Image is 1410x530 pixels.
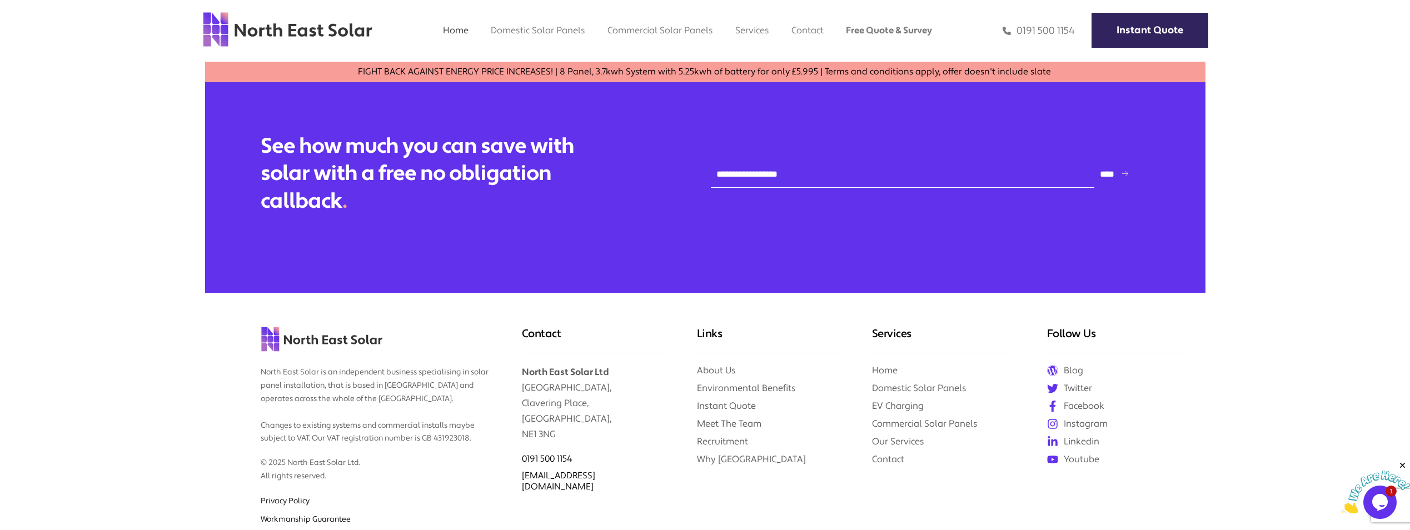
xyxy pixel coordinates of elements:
[261,446,489,483] p: © 2025 North East Solar Ltd. All rights reserved.
[1047,453,1189,466] a: Youtube
[872,400,924,412] a: EV Charging
[1047,454,1058,465] img: youtube icon
[872,436,924,447] a: Our Services
[1047,418,1189,430] a: Instagram
[1047,364,1189,377] a: Blog
[491,24,585,36] a: Domestic Solar Panels
[846,24,932,36] a: Free Quote & Survey
[697,453,806,465] a: Why [GEOGRAPHIC_DATA]
[342,188,347,214] span: .
[522,353,664,442] p: [GEOGRAPHIC_DATA], Clavering Place, [GEOGRAPHIC_DATA], NE1 3NG
[1047,383,1058,394] img: twitter icon
[443,24,469,36] a: Home
[1047,400,1189,412] a: Facebook
[711,160,1150,188] form: Contact form
[261,496,310,506] a: Privacy Policy
[1047,436,1058,447] img: linkedin icon
[522,453,572,464] a: 0191 500 1154
[872,326,1014,353] h3: Services
[872,418,978,429] a: Commercial Solar Panels
[697,436,748,447] a: Recruitment
[522,366,609,378] b: North East Solar Ltd
[697,382,796,394] a: Environmental Benefits
[261,133,594,215] h2: See how much you can save with solar with a free no obligation callback
[522,326,664,353] h3: Contact
[697,326,839,353] h3: Links
[1003,24,1011,37] img: phone icon
[261,355,489,446] p: North East Solar is an independent business specialising in solar panel installation, that is bas...
[1047,326,1189,353] h3: Follow Us
[735,24,769,36] a: Services
[1047,436,1189,448] a: Linkedin
[872,453,904,465] a: Contact
[261,326,383,352] img: north east solar logo
[1047,418,1058,429] img: instagram icon
[522,470,595,492] a: [EMAIL_ADDRESS][DOMAIN_NAME]
[697,364,736,376] a: About Us
[1341,461,1410,513] iframe: chat widget
[791,24,824,36] a: Contact
[872,364,898,376] a: Home
[1047,401,1058,412] img: facebook icon
[1047,365,1058,376] img: Wordpress icon
[697,418,761,429] a: Meet The Team
[202,11,373,48] img: north east solar logo
[872,382,966,394] a: Domestic Solar Panels
[1003,24,1075,37] a: 0191 500 1154
[1047,382,1189,394] a: Twitter
[1092,13,1208,48] a: Instant Quote
[607,24,713,36] a: Commercial Solar Panels
[261,514,351,524] a: Workmanship Guarantee
[697,400,756,412] a: Instant Quote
